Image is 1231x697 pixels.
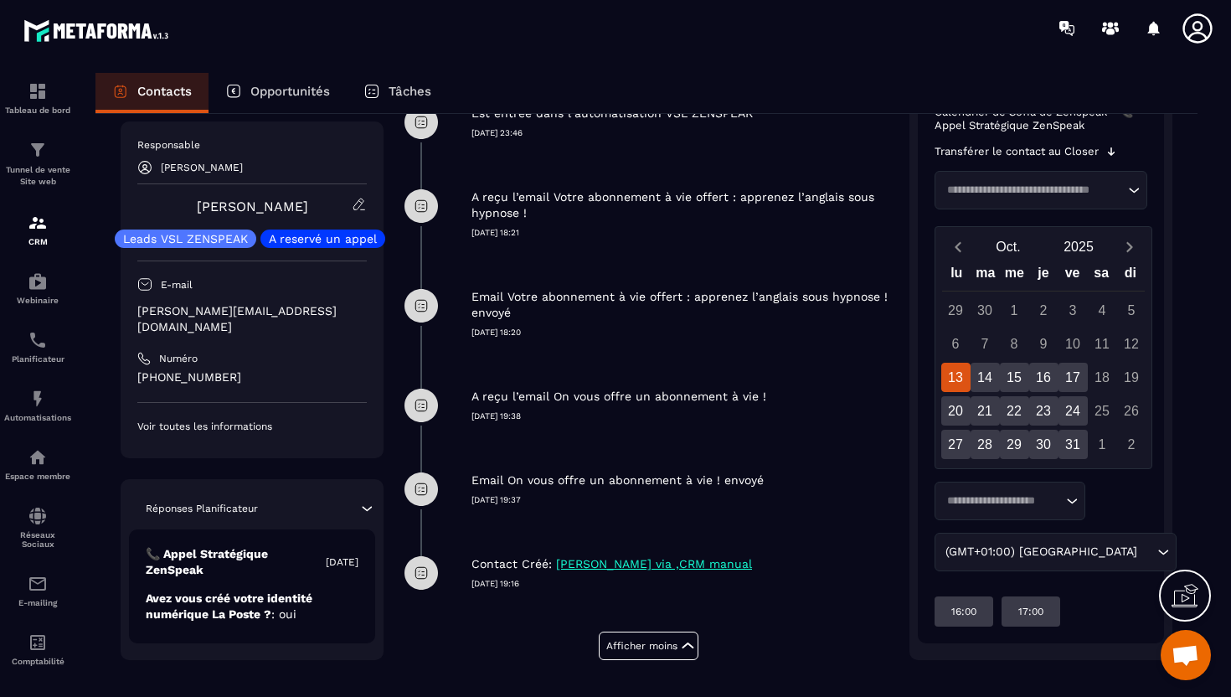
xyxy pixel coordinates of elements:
div: Search for option [935,533,1177,571]
p: Email On vous offre un abonnement à vie ! envoyé [471,472,764,488]
div: 7 [971,329,1000,359]
div: 30 [971,296,1000,325]
img: formation [28,81,48,101]
div: 15 [1000,363,1029,392]
p: Espace membre [4,472,71,481]
input: Search for option [941,493,1062,509]
div: 16 [1029,363,1058,392]
div: 21 [971,396,1000,426]
a: formationformationCRM [4,200,71,259]
div: 17 [1058,363,1088,392]
button: Open years overlay [1043,232,1114,261]
p: [DATE] 19:38 [471,410,893,422]
p: A reservé un appel [269,233,377,245]
p: [PHONE_NUMBER] [137,369,367,385]
div: ve [1058,261,1087,291]
div: 10 [1058,329,1088,359]
div: Calendar wrapper [942,261,1145,459]
p: [DATE] [326,555,358,569]
div: Search for option [935,482,1085,520]
div: 11 [1088,329,1117,359]
div: 14 [971,363,1000,392]
div: 2 [1117,430,1146,459]
p: Transférer le contact au Closer [935,145,1099,158]
p: Tableau de bord [4,106,71,115]
p: E-mail [161,278,193,292]
p: [DATE] 18:20 [471,327,893,338]
div: 6 [941,329,971,359]
div: 18 [1088,363,1117,392]
div: 29 [1000,430,1029,459]
span: (GMT+01:00) [GEOGRAPHIC_DATA] [941,543,1141,561]
img: logo [23,15,174,46]
p: E-mailing [4,598,71,607]
p: Webinaire [4,296,71,305]
div: 30 [1029,430,1058,459]
p: Contacts [137,84,192,99]
p: [PERSON_NAME] via ,CRM manual [556,556,752,572]
div: 8 [1000,329,1029,359]
div: Calendar days [942,296,1145,459]
p: Opportunités [250,84,330,99]
img: automations [28,271,48,292]
div: 23 [1029,396,1058,426]
p: [DATE] 23:46 [471,127,893,139]
div: 25 [1088,396,1117,426]
div: 19 [1117,363,1146,392]
div: 24 [1058,396,1088,426]
img: scheduler [28,330,48,350]
a: Opportunités [209,73,347,113]
a: formationformationTunnel de vente Site web [4,127,71,200]
a: formationformationTableau de bord [4,69,71,127]
div: 27 [941,430,971,459]
p: Avez vous créé votre identité numérique La Poste ? [146,591,358,622]
span: : oui [271,607,296,621]
a: automationsautomationsAutomatisations [4,376,71,435]
div: 3 [1058,296,1088,325]
img: social-network [28,506,48,526]
div: 1 [1000,296,1029,325]
p: [PERSON_NAME] [161,162,243,173]
div: 9 [1029,329,1058,359]
div: ma [971,261,1001,291]
p: 16:00 [951,605,976,618]
p: [DATE] 19:16 [471,578,893,590]
p: Tunnel de vente Site web [4,164,71,188]
button: Next month [1114,235,1145,258]
a: automationsautomationsWebinaire [4,259,71,318]
button: Open months overlay [973,232,1043,261]
div: 1 [1088,430,1117,459]
div: lu [942,261,971,291]
div: je [1029,261,1058,291]
a: Contacts [95,73,209,113]
a: social-networksocial-networkRéseaux Sociaux [4,493,71,561]
p: Email Votre abonnement à vie offert : apprenez l’anglais sous hypnose ! envoyé [471,289,888,321]
img: email [28,574,48,594]
div: 28 [971,430,1000,459]
a: automationsautomationsEspace membre [4,435,71,493]
img: formation [28,140,48,160]
div: 20 [941,396,971,426]
p: Réponses Planificateur [146,502,258,515]
div: me [1000,261,1029,291]
button: Previous month [942,235,973,258]
div: 5 [1117,296,1146,325]
p: Calendrier de Sofia de Zenspeak - 📞 Appel Stratégique ZenSpeak [935,106,1147,132]
div: 22 [1000,396,1029,426]
div: sa [1087,261,1116,291]
p: Voir toutes les informations [137,420,367,433]
div: 12 [1117,329,1146,359]
a: [PERSON_NAME] [197,199,308,214]
div: Search for option [935,171,1147,209]
p: Automatisations [4,413,71,422]
div: di [1115,261,1145,291]
div: 26 [1117,396,1146,426]
div: 2 [1029,296,1058,325]
div: Ouvrir le chat [1161,630,1211,680]
p: Contact Créé: [471,556,552,572]
p: Tâches [389,84,431,99]
p: Planificateur [4,354,71,364]
div: 13 [941,363,971,392]
p: Comptabilité [4,657,71,666]
p: Est entrée dans l’automatisation VSL ZENSPEAK [471,106,753,121]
